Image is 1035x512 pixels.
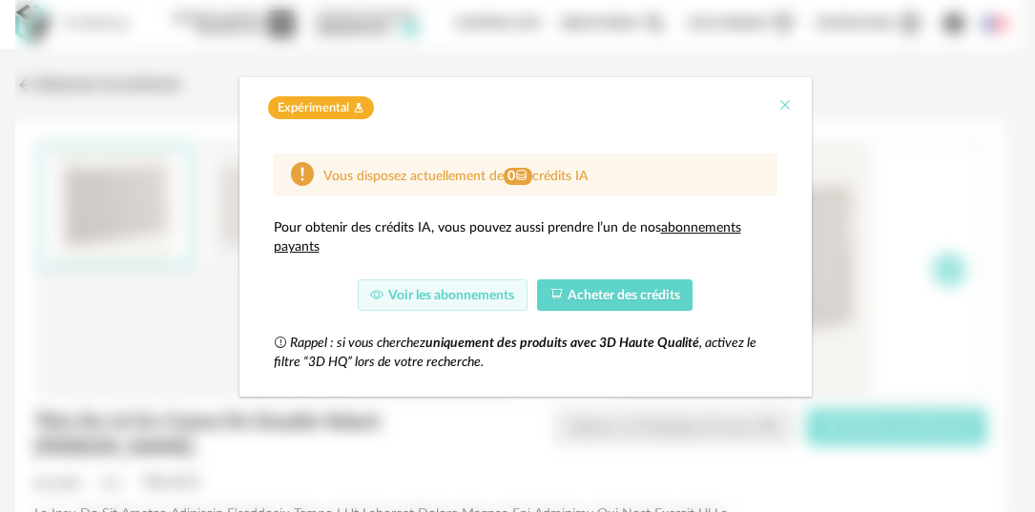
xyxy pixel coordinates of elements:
button: Voir les abonnements [358,279,528,311]
span: Voir les abonnements [388,289,514,302]
span: Expérimental [278,100,349,116]
div: Pour obtenir des crédits IA, vous pouvez aussi prendre l’un de nos [274,218,777,256]
span: Flask icon [353,100,364,116]
span: 0 [504,168,532,185]
div: dialog [239,77,812,398]
button: Close [777,96,793,116]
button: Acheter des crédits [537,279,693,311]
span: Rappel : si vous cherchez , activez le filtre “3D HQ” lors de votre recherche. [274,337,756,369]
span: Acheter des crédits [568,289,680,302]
b: uniquement des produits avec 3D Haute Qualité [425,337,699,350]
div: Vous disposez actuellement de crédits IA [323,167,589,187]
